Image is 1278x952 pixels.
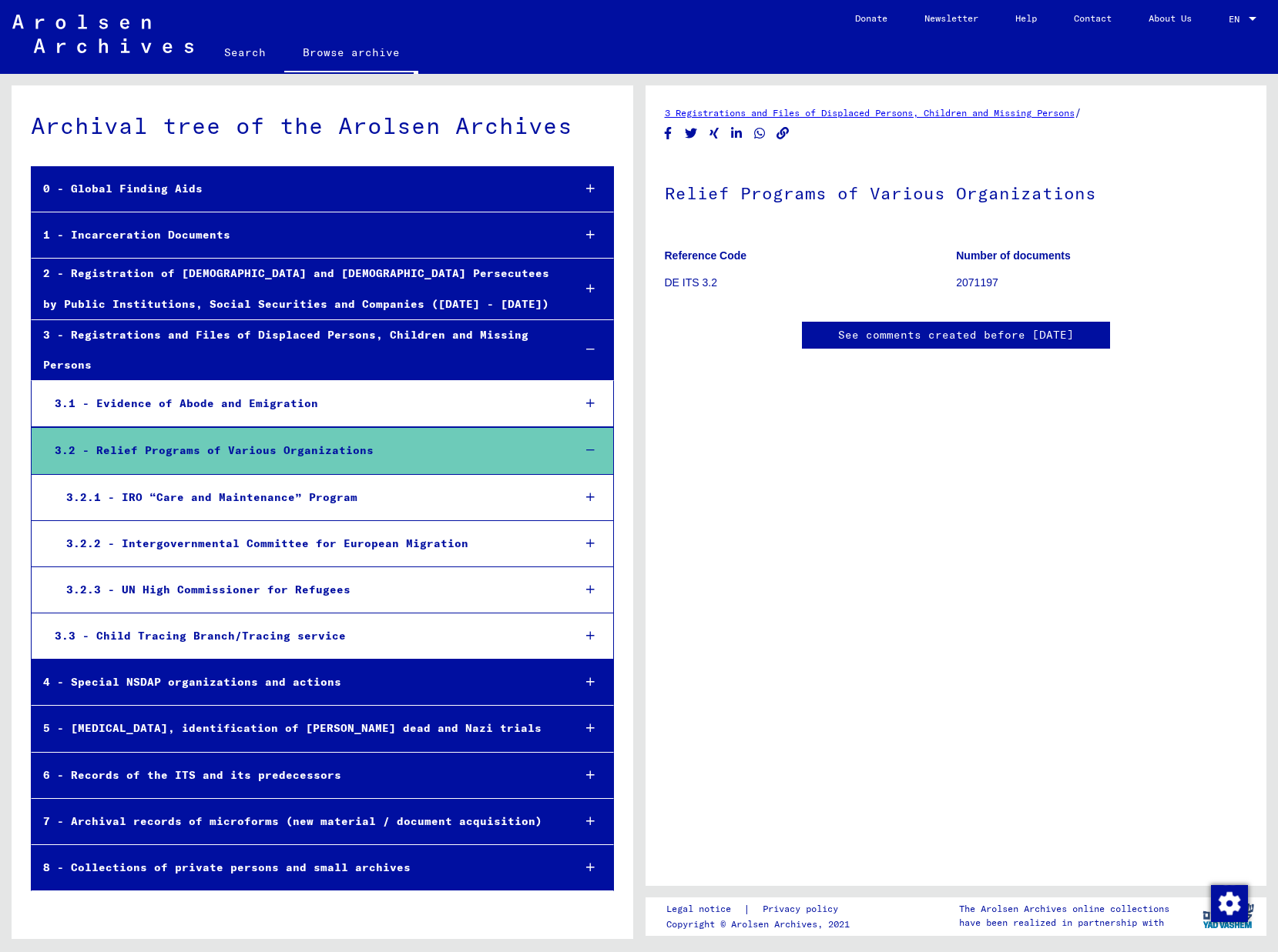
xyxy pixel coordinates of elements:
div: | [666,901,857,917]
div: 3.2.2 - Intergovernmental Committee for European Migration [55,529,561,559]
div: 6 - Records of the ITS and its predecessors [32,760,560,790]
span: EN [1229,14,1246,25]
p: Copyright © Arolsen Archives, 2021 [666,917,857,931]
img: yv_logo.png [1199,897,1257,935]
p: DE ITS 3.2 [665,275,956,291]
b: Number of documents [956,249,1071,262]
a: 3 Registrations and Files of Displaced Persons, Children and Missing Persons [665,107,1075,119]
button: Share on Xing [706,124,723,143]
span: / [1075,105,1082,119]
p: The Arolsen Archives online collections [959,902,1169,916]
a: Privacy policy [750,901,857,917]
div: 3.3 - Child Tracing Branch/Tracing service [43,621,561,651]
button: Share on WhatsApp [752,124,768,143]
div: 4 - Special NSDAP organizations and actions [32,667,560,697]
a: Search [206,34,284,71]
div: 0 - Global Finding Aids [32,174,560,204]
p: have been realized in partnership with [959,916,1169,930]
button: Share on Twitter [683,124,699,143]
p: 2071197 [956,275,1247,291]
div: 3 - Registrations and Files of Displaced Persons, Children and Missing Persons [32,320,560,380]
div: 7 - Archival records of microforms (new material / document acquisition) [32,807,560,837]
button: Share on LinkedIn [729,124,745,143]
div: 3.2.3 - UN High Commissioner for Refugees [55,575,561,605]
div: 2 - Registration of [DEMOGRAPHIC_DATA] and [DEMOGRAPHIC_DATA] Persecutees by Public Institutions,... [32,259,560,319]
img: Arolsen_neg.svg [12,15,193,53]
h1: Relief Programs of Various Organizations [665,158,1248,225]
div: 3.2 - Relief Programs of Various Organizations [43,436,561,466]
b: Reference Code [665,249,747,262]
img: Change consent [1211,885,1248,922]
div: Archival tree of the Arolsen Archives [31,109,614,143]
a: Browse archive [284,34,418,74]
div: 5 - [MEDICAL_DATA], identification of [PERSON_NAME] dead and Nazi trials [32,713,560,743]
div: 1 - Incarceration Documents [32,220,560,250]
div: 8 - Collections of private persons and small archives [32,853,560,883]
a: See comments created before [DATE] [838,327,1074,343]
a: Legal notice [666,901,743,917]
div: 3.1 - Evidence of Abode and Emigration [43,389,561,419]
div: 3.2.1 - IRO “Care and Maintenance” Program [55,483,561,513]
button: Share on Facebook [660,124,676,143]
button: Copy link [775,124,791,143]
